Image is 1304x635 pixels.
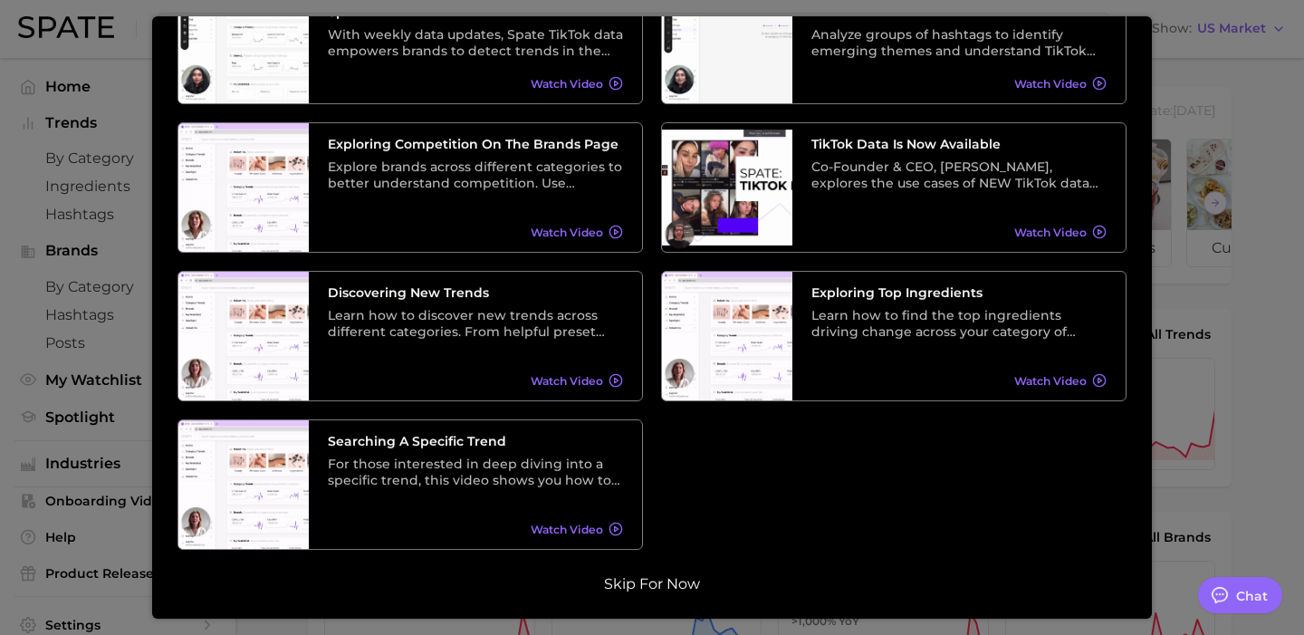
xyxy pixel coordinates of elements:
h3: Searching A Specific Trend [328,433,623,449]
div: With weekly data updates, Spate TikTok data empowers brands to detect trends in the earliest stag... [328,26,623,59]
span: Watch Video [531,374,603,388]
div: Explore brands across different categories to better understand competition. Use different preset... [328,159,623,191]
div: Co-Founder & CEO, [PERSON_NAME], explores the use cases of NEW TikTok data and its relationship w... [811,159,1107,191]
a: TikTok data is now availableCo-Founder & CEO, [PERSON_NAME], explores the use cases of NEW TikTok... [661,122,1127,253]
div: Learn how to find the top ingredients driving change across your category of choice. From broad c... [811,307,1107,340]
a: Exploring Competition on the Brands PageExplore brands across different categories to better unde... [177,122,643,253]
a: Discovering New TrendsLearn how to discover new trends across different categories. From helpful ... [177,271,643,401]
div: Learn how to discover new trends across different categories. From helpful preset filters to diff... [328,307,623,340]
h3: Exploring Competition on the Brands Page [328,136,623,152]
span: Watch Video [1014,77,1087,91]
h3: TikTok data is now available [811,136,1107,152]
div: Analyze groups of hashtags to identify emerging themes and understand TikTok trends at a higher l... [811,26,1107,59]
button: Skip for now [599,575,705,593]
div: For those interested in deep diving into a specific trend, this video shows you how to search tre... [328,456,623,488]
span: Watch Video [1014,226,1087,239]
span: Watch Video [1014,374,1087,388]
a: Exploring Top IngredientsLearn how to find the top ingredients driving change across your categor... [661,271,1127,401]
a: Searching A Specific TrendFor those interested in deep diving into a specific trend, this video s... [177,419,643,550]
h3: Discovering New Trends [328,284,623,301]
h3: Exploring Top Ingredients [811,284,1107,301]
span: Watch Video [531,523,603,536]
span: Watch Video [531,226,603,239]
span: Watch Video [531,77,603,91]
